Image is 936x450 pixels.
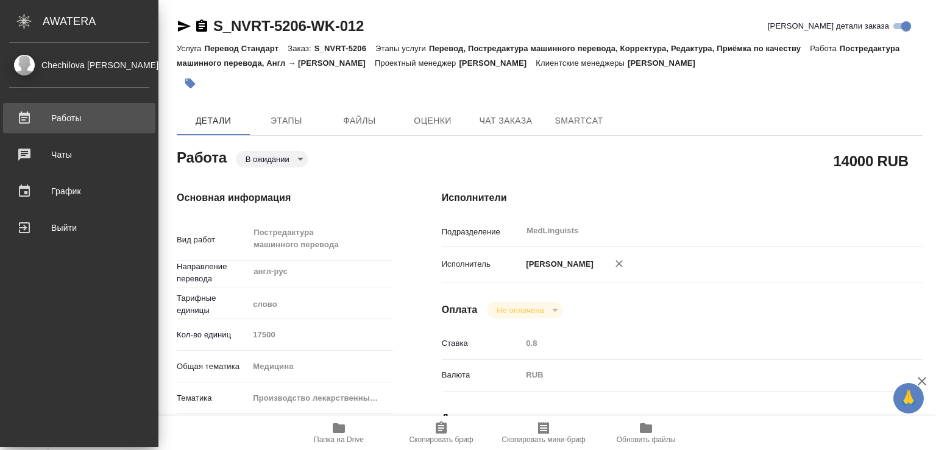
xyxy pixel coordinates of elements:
[249,388,392,409] div: Производство лекарственных препаратов
[288,416,390,450] button: Папка на Drive
[833,150,909,171] h2: 14000 RUB
[177,360,249,373] p: Общая тематика
[617,435,676,444] span: Обновить файлы
[177,19,191,33] button: Скопировать ссылку для ЯМессенджера
[550,113,608,128] span: SmartCat
[257,113,316,128] span: Этапы
[249,326,392,343] input: Пустое поле
[184,113,243,128] span: Детали
[177,261,249,285] p: Направление перевода
[442,258,522,270] p: Исполнитель
[493,305,547,315] button: Не оплачена
[9,58,149,72] div: Chechilova [PERSON_NAME]
[236,151,308,167] div: В ожидании
[459,58,536,68] p: [PERSON_NAME]
[9,219,149,237] div: Выйти
[314,44,375,53] p: S_NVRT-5206
[442,191,923,205] h4: Исполнители
[768,20,889,32] span: [PERSON_NAME] детали заказа
[330,113,389,128] span: Файлы
[409,435,473,444] span: Скопировать бриф
[893,383,924,413] button: 🙏
[177,191,393,205] h4: Основная информация
[442,226,522,238] p: Подразделение
[595,416,697,450] button: Обновить файлы
[522,365,882,385] div: RUB
[810,44,840,53] p: Работа
[898,385,919,411] span: 🙏
[177,392,249,404] p: Тематика
[442,337,522,350] p: Ставка
[194,19,209,33] button: Скопировать ссылку
[375,44,429,53] p: Этапы услуги
[403,113,462,128] span: Оценки
[492,416,595,450] button: Скопировать мини-бриф
[3,103,155,133] a: Работы
[502,435,585,444] span: Скопировать мини-бриф
[288,44,314,53] p: Заказ:
[249,356,392,377] div: Медицина
[204,44,288,53] p: Перевод Стандарт
[43,9,158,33] div: AWATERA
[9,146,149,164] div: Чаты
[177,146,227,167] h2: Работа
[177,44,204,53] p: Услуга
[522,334,882,352] input: Пустое поле
[375,58,459,68] p: Проектный менеджер
[177,329,249,341] p: Кол-во единиц
[3,213,155,243] a: Выйти
[242,154,293,164] button: В ожидании
[628,58,704,68] p: [PERSON_NAME]
[9,109,149,127] div: Работы
[3,176,155,206] a: График
[606,250,633,277] button: Удалить исполнителя
[177,292,249,317] p: Тарифные единицы
[487,302,562,318] div: В ожидании
[442,303,478,317] h4: Оплата
[177,70,204,97] button: Добавить тэг
[442,369,522,381] p: Валюта
[249,294,392,315] div: слово
[9,182,149,200] div: График
[442,411,923,426] h4: Дополнительно
[213,18,364,34] a: S_NVRT-5206-WK-012
[314,435,364,444] span: Папка на Drive
[429,44,810,53] p: Перевод, Постредактура машинного перевода, Корректура, Редактура, Приёмка по качеству
[522,258,594,270] p: [PERSON_NAME]
[3,139,155,170] a: Чаты
[177,234,249,246] p: Вид работ
[536,58,628,68] p: Клиентские менеджеры
[390,416,492,450] button: Скопировать бриф
[477,113,535,128] span: Чат заказа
